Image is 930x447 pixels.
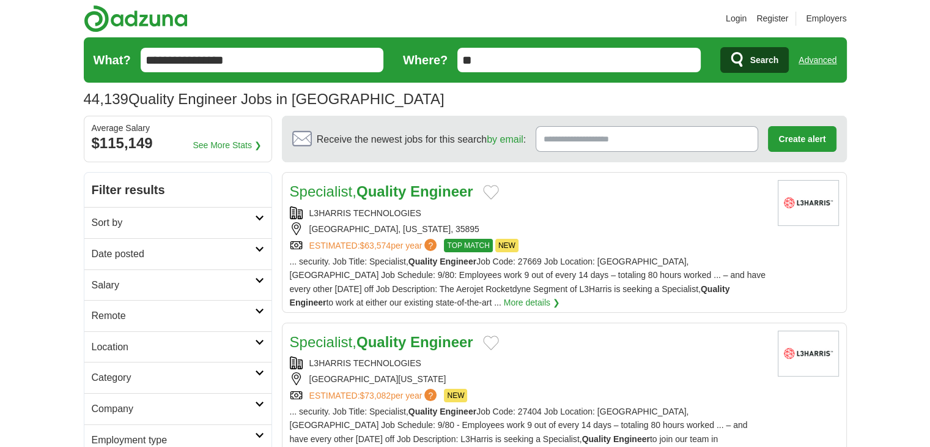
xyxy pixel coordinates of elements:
a: Salary [84,269,271,301]
a: Category [84,362,271,393]
strong: Engineer [410,334,473,350]
strong: Engineer [290,298,327,307]
a: More details ❯ [504,296,560,309]
a: ESTIMATED:$63,574per year? [309,239,440,252]
span: ? [424,239,437,251]
span: NEW [495,239,519,252]
h2: Remote [92,308,255,324]
strong: Quality [356,334,406,350]
a: Company [84,393,271,424]
div: $115,149 [92,132,264,154]
label: Where? [403,50,448,70]
strong: Quality [582,434,611,444]
a: Sort by [84,207,271,238]
button: Add to favorite jobs [483,336,499,350]
img: L3Harris Technologies logo [778,331,839,377]
h2: Category [92,370,255,386]
span: Search [750,48,779,72]
span: ... security. Job Title: Specialist, Job Code: 27669 Job Location: [GEOGRAPHIC_DATA], [GEOGRAPHIC... [290,257,766,307]
a: L3HARRIS TECHNOLOGIES [309,208,421,218]
span: TOP MATCH [444,239,492,252]
a: See More Stats ❯ [193,138,261,152]
div: [GEOGRAPHIC_DATA], [US_STATE], 35895 [290,222,768,236]
img: Adzuna logo [84,5,188,32]
h2: Location [92,339,255,355]
strong: Quality [408,407,437,416]
div: Average Salary [92,124,264,132]
div: [GEOGRAPHIC_DATA][US_STATE] [290,372,768,386]
span: ? [424,389,437,401]
span: Receive the newest jobs for this search : [317,132,526,148]
button: Search [720,47,789,73]
button: Add to favorite jobs [483,185,499,200]
h2: Salary [92,277,255,293]
a: ESTIMATED:$73,082per year? [309,389,440,402]
strong: Quality [701,284,729,294]
a: Date posted [84,238,271,269]
a: Employers [806,12,846,25]
button: Create alert [768,126,836,152]
strong: Quality [356,183,406,200]
h2: Company [92,401,255,417]
strong: Engineer [410,183,473,200]
a: Specialist,Quality Engineer [290,334,473,350]
h2: Sort by [92,215,255,231]
strong: Engineer [440,257,476,266]
a: Advanced [799,48,836,72]
a: Login [726,12,747,25]
span: NEW [444,389,467,402]
h2: Filter results [84,173,271,207]
a: Location [84,331,271,362]
h1: Quality Engineer Jobs in [GEOGRAPHIC_DATA] [84,91,445,107]
h2: Date posted [92,246,255,262]
strong: Engineer [440,407,476,416]
a: Register [756,12,788,25]
a: Remote [84,300,271,331]
a: Specialist,Quality Engineer [290,183,473,200]
img: L3Harris Technologies logo [778,180,839,226]
strong: Engineer [613,434,650,444]
a: by email [487,134,523,145]
a: L3HARRIS TECHNOLOGIES [309,358,421,368]
label: What? [94,50,131,70]
strong: Quality [408,257,437,266]
span: $73,082 [360,391,391,400]
span: $63,574 [360,241,391,250]
span: 44,139 [84,88,128,111]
